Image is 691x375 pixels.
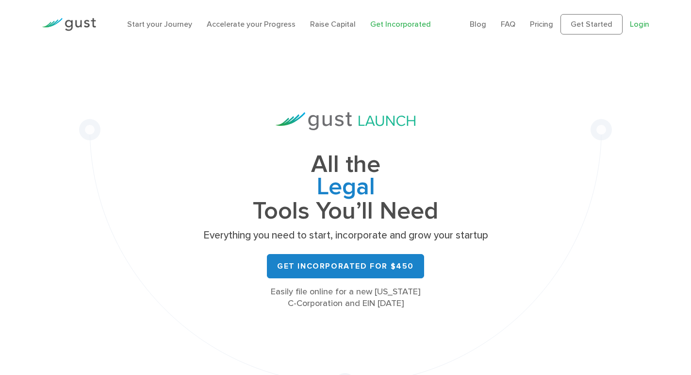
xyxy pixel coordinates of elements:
a: Get Incorporated for $450 [267,254,424,278]
a: Login [630,19,649,29]
a: Pricing [530,19,553,29]
img: Gust Launch Logo [276,112,415,130]
a: Accelerate your Progress [207,19,296,29]
a: FAQ [501,19,515,29]
a: Raise Capital [310,19,356,29]
p: Everything you need to start, incorporate and grow your startup [200,229,491,242]
a: Start your Journey [127,19,192,29]
span: Legal [200,176,491,200]
a: Get Incorporated [370,19,431,29]
div: Easily file online for a new [US_STATE] C-Corporation and EIN [DATE] [200,286,491,309]
a: Get Started [560,14,623,34]
a: Blog [470,19,486,29]
h1: All the Tools You’ll Need [200,153,491,222]
img: Gust Logo [42,18,96,31]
